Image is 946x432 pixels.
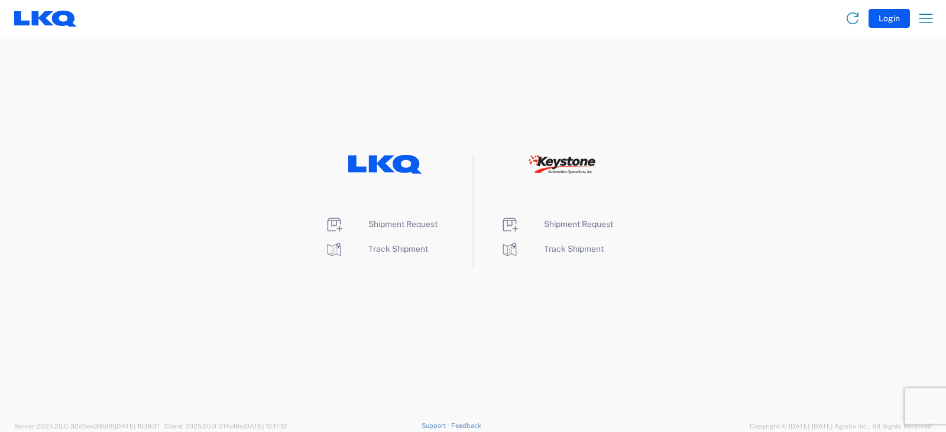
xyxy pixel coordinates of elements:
[869,9,910,28] button: Login
[243,423,287,430] span: [DATE] 10:17:12
[544,219,613,229] span: Shipment Request
[368,219,438,229] span: Shipment Request
[544,244,604,254] span: Track Shipment
[164,423,287,430] span: Client: 2025.20.0-314a16e
[14,423,159,430] span: Server: 2025.20.0-32d5ea39505
[368,244,428,254] span: Track Shipment
[325,244,428,254] a: Track Shipment
[451,422,481,429] a: Feedback
[115,423,159,430] span: [DATE] 10:18:31
[325,219,438,229] a: Shipment Request
[422,422,451,429] a: Support
[500,219,613,229] a: Shipment Request
[500,244,604,254] a: Track Shipment
[750,421,932,431] span: Copyright © [DATE]-[DATE] Agistix Inc., All Rights Reserved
